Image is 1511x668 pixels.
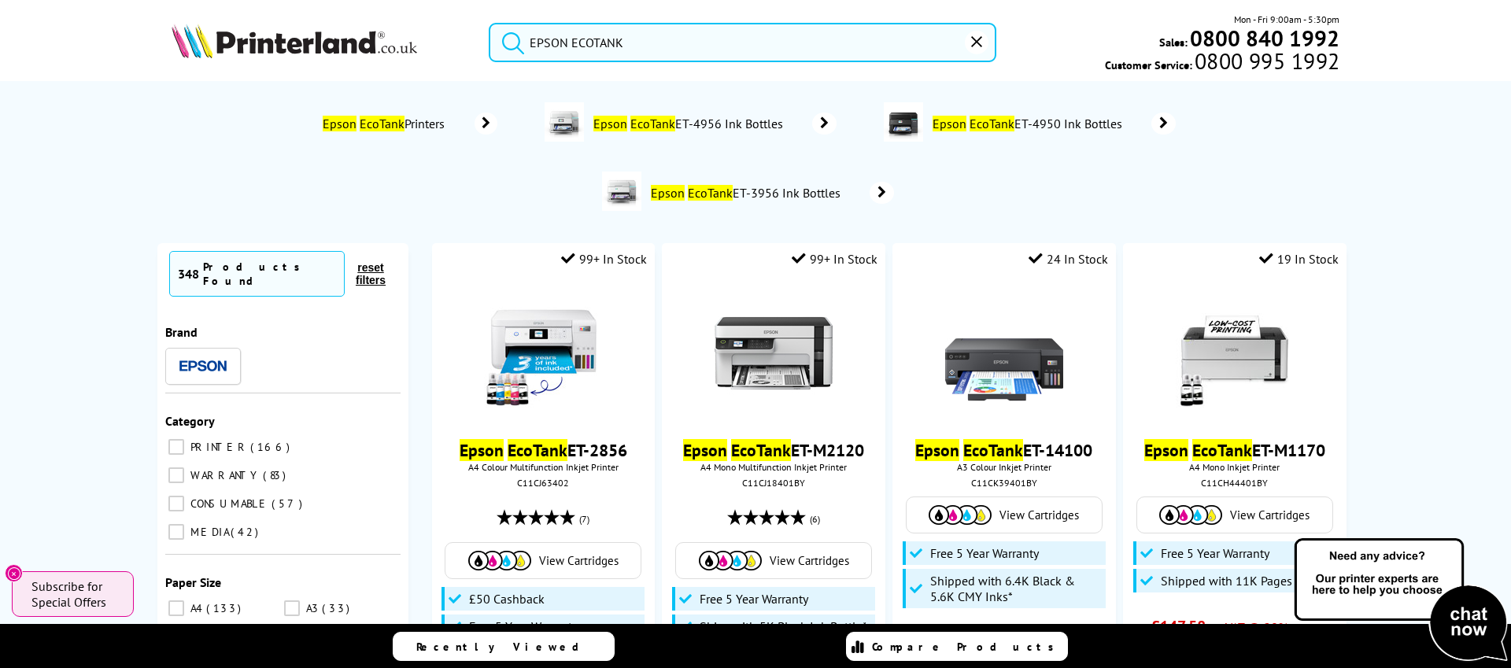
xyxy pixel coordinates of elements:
input: PRINTER 166 [168,439,184,455]
span: 166 [250,440,294,454]
img: Cartridges [468,551,531,570]
span: A4 [187,601,205,615]
a: Epson EcoTankET-4950 Ink Bottles [931,102,1176,145]
span: View Cartridges [1230,507,1310,522]
img: Cartridges [699,551,762,570]
a: Printerland Logo [172,24,469,61]
span: (7) [579,504,589,534]
mark: EcoTank [630,116,675,131]
mark: Epson [915,439,959,461]
span: View Cartridges [770,553,849,568]
div: C11CK39401BY [904,477,1103,489]
span: Free 5 Year Warranty [469,618,578,634]
span: PRINTER [187,440,249,454]
b: 0800 840 1992 [1190,24,1339,53]
mark: EcoTank [1192,439,1252,461]
a: Epson EcoTankET-4956 Ink Bottles [592,102,837,145]
a: View Cartridges [914,505,1094,525]
span: £147.58 [1151,616,1206,637]
span: (6) [810,504,820,534]
a: View Cartridges [453,551,633,570]
span: Recently Viewed [416,640,595,654]
span: 133 [206,601,245,615]
a: Epson EcoTankET-2856 [460,439,627,461]
div: 99+ In Stock [792,251,877,267]
a: Epson EcoTankET-3956 Ink Bottles [649,172,894,214]
img: Epson [179,360,227,372]
a: View Cartridges [684,551,863,570]
span: Free 5 Year Warranty [700,591,808,607]
div: 19 In Stock [1259,251,1339,267]
button: reset filters [345,260,397,287]
img: epson-et-m1170-front-new-small.jpg [1176,294,1294,412]
a: Epson EcoTankET-14100 [915,439,1092,461]
div: 99+ In Stock [561,251,647,267]
mark: EcoTank [731,439,791,461]
a: Recently Viewed [393,632,615,661]
mark: Epson [683,439,727,461]
span: 42 [231,525,262,539]
a: View Cartridges [1145,505,1324,525]
span: £50 Cashback [469,591,545,607]
span: Mon - Fri 9:00am - 5:30pm [1234,12,1339,27]
span: View Cartridges [999,507,1079,522]
span: Category [165,413,215,429]
a: Epson EcoTankET-M1170 [1144,439,1325,461]
img: epson-et-4956-deptimage.jpg [545,102,584,142]
input: WARRANTY 83 [168,467,184,483]
div: C11CJ18401BY [674,477,873,489]
div: C11CJ63402 [444,477,643,489]
input: Se [489,23,996,62]
mark: Epson [651,185,685,201]
input: A4 133 [168,600,184,616]
input: A3 33 [284,600,300,616]
span: Sales: [1159,35,1188,50]
span: Compare Products [872,640,1062,654]
span: A3 Colour Inkjet Printer [900,461,1107,473]
span: Free 5 Year Warranty [930,545,1039,561]
mark: Epson [593,116,627,131]
span: Brand [165,324,198,340]
span: Shipped with 6.4K Black & 5.6K CMY Inks* [930,573,1102,604]
span: Paper Size [165,574,221,590]
img: Epson-ET-14100-Front-Main-Small.jpg [945,294,1063,412]
span: Shipped with 11K Pages of Ink* [1161,573,1332,589]
mark: Epson [460,439,504,461]
span: 0800 995 1992 [1192,54,1339,68]
img: Cartridges [929,505,992,525]
span: Subscribe for Special Offers [31,578,118,610]
img: epson-et-2856-ink-included-usp-small.jpg [484,294,602,412]
img: epson-et-4950-deptimage.jpg [884,102,923,142]
mark: Epson [933,116,966,131]
span: WARRANTY [187,468,261,482]
a: Compare Products [846,632,1068,661]
a: 0800 840 1992 [1188,31,1339,46]
span: A3 [302,601,320,615]
div: C11CH44401BY [1135,477,1334,489]
img: Open Live Chat window [1291,536,1511,665]
span: Printers [320,116,452,131]
button: Close [5,564,23,582]
mark: EcoTank [508,439,567,461]
mark: Epson [323,116,357,131]
span: View Cartridges [539,553,619,568]
img: Epson-ET-M2120-Front-Small.jpg [715,294,833,412]
img: Printerland Logo [172,24,417,58]
span: 33 [322,601,353,615]
span: MEDIA [187,525,229,539]
img: epson-et-3956-deptimage.jpg [602,172,641,211]
mark: EcoTank [360,116,405,131]
span: 57 [272,496,306,511]
span: ET-3956 Ink Bottles [649,185,847,201]
mark: EcoTank [970,116,1014,131]
span: 348 [178,266,199,282]
mark: Epson [1144,439,1188,461]
span: A4 Mono Multifunction Inkjet Printer [670,461,877,473]
span: 83 [263,468,290,482]
input: MEDIA 42 [168,524,184,540]
img: Cartridges [1159,505,1222,525]
span: ET-4956 Ink Bottles [592,116,789,131]
mark: EcoTank [688,185,733,201]
span: A4 Mono Inkjet Printer [1131,461,1338,473]
span: Customer Service: [1105,54,1339,72]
